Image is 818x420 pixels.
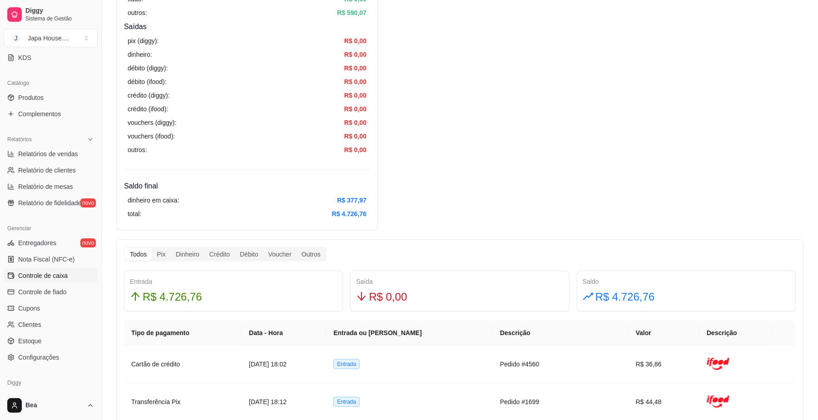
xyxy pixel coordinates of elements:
span: R$ 4.726,76 [143,288,202,306]
div: Catálogo [4,76,98,90]
th: Data - Hora [242,321,326,346]
a: Relatório de clientes [4,163,98,178]
article: R$ 0,00 [344,104,367,114]
a: Controle de fiado [4,285,98,299]
span: Cupons [18,304,40,313]
div: Pix [152,248,170,261]
span: R$ 4.726,76 [595,288,655,306]
a: KDS [4,50,98,65]
span: Relatório de fidelidade [18,198,81,208]
article: Cartão de crédito [131,359,234,369]
div: Gerenciar [4,221,98,236]
a: Nota Fiscal (NFC-e) [4,252,98,267]
div: Entrada [130,277,337,287]
span: Entrada [333,359,360,369]
article: outros: [128,8,147,18]
span: Relatório de mesas [18,182,73,191]
div: Crédito [204,248,235,261]
th: Tipo de pagamento [124,321,242,346]
span: Entrada [333,397,360,407]
a: Produtos [4,90,98,105]
a: Cupons [4,301,98,316]
article: total: [128,209,141,219]
a: Controle de caixa [4,268,98,283]
article: crédito (ifood): [128,104,168,114]
span: Diggy [25,7,94,15]
span: Relatório de clientes [18,166,76,175]
span: Nota Fiscal (NFC-e) [18,255,74,264]
article: débito (diggy): [128,63,168,73]
span: Complementos [18,109,61,119]
span: arrow-up [130,291,141,302]
article: vouchers (ifood): [128,131,175,141]
span: R$ 0,00 [369,288,407,306]
article: R$ 0,00 [344,90,367,100]
article: dinheiro em caixa: [128,195,179,205]
article: R$ 0,00 [344,118,367,128]
th: Descrição [699,321,772,346]
article: R$ 0,00 [344,63,367,73]
a: Clientes [4,317,98,332]
h4: Saldo final [124,181,370,192]
article: R$ 0,00 [344,49,367,59]
span: J [11,34,20,43]
span: Produtos [18,93,44,102]
span: KDS [18,53,31,62]
a: Complementos [4,107,98,121]
div: Saída [356,277,563,287]
span: arrow-down [356,291,367,302]
article: R$ 4.726,76 [332,209,367,219]
article: R$ 44,48 [636,397,692,407]
article: dinheiro: [128,49,152,59]
a: Relatório de fidelidadenovo [4,196,98,210]
th: Valor [629,321,699,346]
img: ifood [707,390,729,413]
div: Voucher [263,248,297,261]
a: Relatório de mesas [4,179,98,194]
a: Configurações [4,350,98,365]
span: Configurações [18,353,59,362]
a: Estoque [4,334,98,348]
h4: Saídas [124,21,370,32]
span: Estoque [18,336,41,346]
article: [DATE] 18:02 [249,359,319,369]
a: Planos [4,390,98,405]
img: ifood [707,353,729,376]
span: Controle de fiado [18,287,67,296]
div: Todos [125,248,152,261]
span: Relatórios [7,136,32,143]
div: Japa House. ... [28,34,69,43]
a: DiggySistema de Gestão [4,4,98,25]
span: rise [583,291,594,302]
div: Outros [297,248,326,261]
article: débito (ifood): [128,77,167,87]
article: R$ 590,07 [337,8,367,18]
a: Entregadoresnovo [4,236,98,250]
a: Relatórios de vendas [4,147,98,161]
span: Relatórios de vendas [18,149,78,158]
article: vouchers (diggy): [128,118,176,128]
article: R$ 0,00 [344,131,367,141]
article: R$ 0,00 [344,77,367,87]
span: Clientes [18,320,41,329]
td: Pedido #4560 [493,346,629,383]
div: Diggy [4,376,98,390]
div: Débito [235,248,263,261]
article: [DATE] 18:12 [249,397,319,407]
div: Saldo [583,277,790,287]
article: outros: [128,145,147,155]
article: R$ 0,00 [344,36,367,46]
button: Select a team [4,29,98,47]
article: R$ 36,86 [636,359,692,369]
article: pix (diggy): [128,36,159,46]
th: Descrição [493,321,629,346]
button: Bea [4,395,98,416]
article: crédito (diggy): [128,90,170,100]
span: Entregadores [18,238,56,247]
th: Entrada ou [PERSON_NAME] [326,321,493,346]
article: Transferência Pix [131,397,234,407]
article: R$ 0,00 [344,145,367,155]
span: Controle de caixa [18,271,68,280]
div: Dinheiro [171,248,204,261]
span: Sistema de Gestão [25,15,94,22]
